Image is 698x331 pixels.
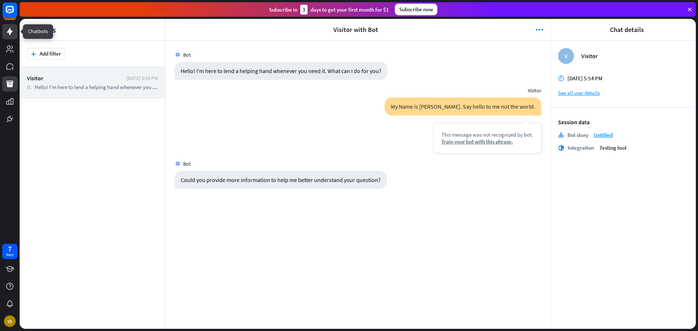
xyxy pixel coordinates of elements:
[535,26,543,33] i: more_horiz
[567,75,602,82] span: [DATE] 5:54 PM
[6,3,28,25] button: Open LiveChat chat widget
[551,19,696,41] header: Chat details
[6,252,13,257] div: days
[567,132,588,138] div: Bot story
[599,144,626,151] span: Testing tool
[558,89,689,96] a: See all user details
[31,52,36,56] i: plus
[528,87,541,94] span: Visitor
[581,52,689,60] div: Visitor
[27,84,32,90] span: B:
[558,132,564,138] i: stories
[180,25,531,34] span: Visitor with Bot
[568,144,594,151] div: Integration
[558,48,574,64] div: V
[269,5,389,15] div: Subscribe in days to get your first month for $1
[174,171,387,189] div: Could you provide more information to help me better understand your question?
[183,52,191,58] span: Bot
[300,5,308,15] div: 3
[558,118,689,126] div: Session data
[441,138,533,145] div: Train your bot with this phrase.
[558,76,564,81] i: time
[35,84,220,90] span: Hello! I'm here to lend a helping hand whenever you need it. What can I do for you?
[558,145,564,151] i: globe
[8,246,12,252] div: 7
[4,315,16,327] div: VS
[174,62,388,80] div: Hello! I'm here to lend a helping hand whenever you need it. What can I do for you?
[395,4,437,15] div: Subscribe now
[27,74,123,82] div: Visitor
[385,97,541,116] div: My Name is [PERSON_NAME]. Say hello to me not the world.
[183,161,191,167] span: Bot
[594,132,613,138] a: Untitled
[126,75,158,81] div: [DATE] 5:54 PM
[441,131,533,138] div: This message was not recognized by bot.
[20,19,165,41] header: Archives
[27,48,65,60] button: plusAdd filter
[2,244,17,259] a: 7 days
